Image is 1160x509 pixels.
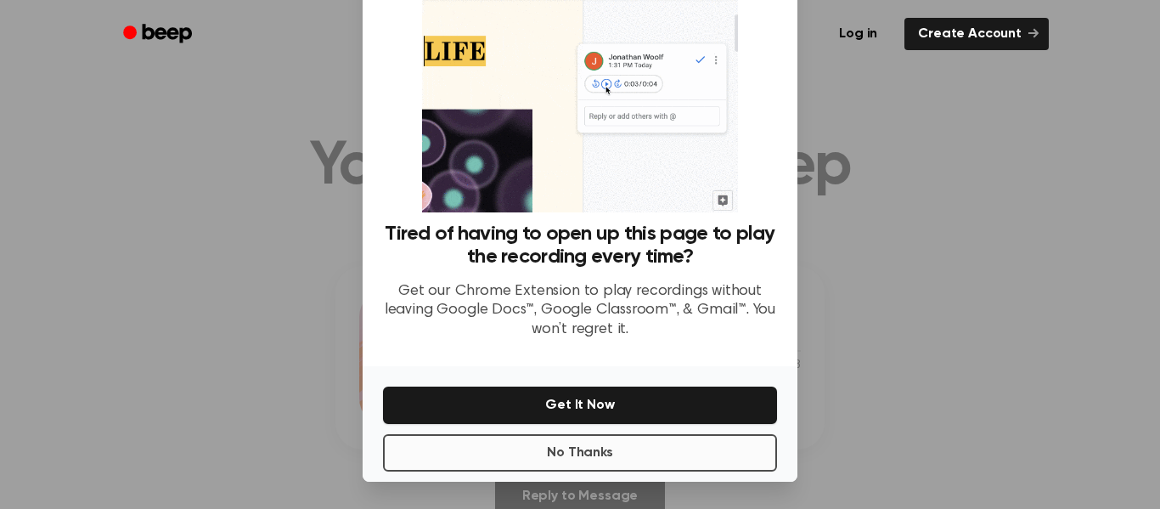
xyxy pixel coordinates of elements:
[111,18,207,51] a: Beep
[904,18,1049,50] a: Create Account
[383,282,777,340] p: Get our Chrome Extension to play recordings without leaving Google Docs™, Google Classroom™, & Gm...
[383,387,777,424] button: Get It Now
[383,223,777,269] h3: Tired of having to open up this page to play the recording every time?
[383,434,777,472] button: No Thanks
[822,14,894,54] a: Log in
